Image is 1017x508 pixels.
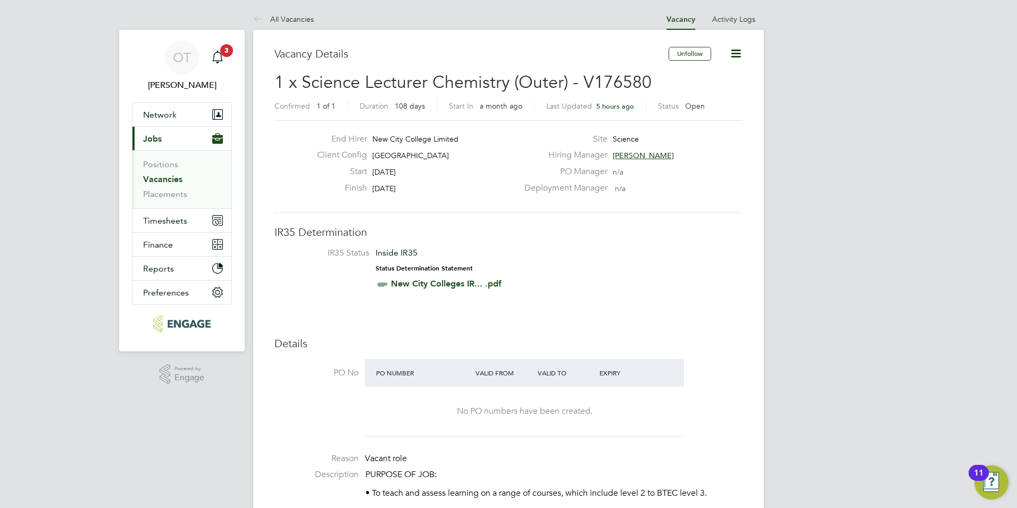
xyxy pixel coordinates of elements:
label: Client Config [309,150,367,161]
button: Unfollow [669,47,711,61]
a: New City Colleges IR... .pdf [391,278,502,289]
a: Placements [143,189,187,199]
a: Powered byEngage [160,364,205,384]
div: Jobs [132,150,231,208]
label: Last Updated [546,101,592,111]
label: Duration [360,101,388,111]
a: All Vacancies [253,14,314,24]
span: a month ago [480,101,522,111]
span: 1 of 1 [316,101,336,111]
span: Jobs [143,134,162,144]
span: Engage [174,373,204,382]
span: Inside IR35 [376,248,418,258]
label: Site [518,134,607,145]
a: Vacancies [143,174,182,184]
strong: Status Determination Statement [376,265,473,272]
label: Start [309,166,367,177]
p: PURPOSE OF JOB: [365,469,743,480]
span: 3 [220,44,233,57]
div: No PO numbers have been created. [376,406,673,417]
button: Timesheets [132,209,231,232]
span: [DATE] [372,167,396,177]
div: Expiry [597,363,659,382]
span: [PERSON_NAME] [613,151,674,160]
span: Network [143,110,177,120]
a: Vacancy [666,15,695,24]
button: Network [132,103,231,126]
label: Start In [449,101,473,111]
span: Open [685,101,705,111]
span: 1 x Science Lecturer Chemistry (Outer) - V176580 [274,72,652,93]
a: OT[PERSON_NAME] [132,40,232,92]
div: PO Number [373,363,473,382]
span: Preferences [143,288,189,298]
a: Positions [143,159,178,169]
label: Status [658,101,679,111]
span: New City College Limited [372,134,459,144]
h3: Details [274,337,743,350]
label: End Hirer [309,134,367,145]
button: Finance [132,233,231,256]
h3: IR35 Determination [274,225,743,239]
h3: Vacancy Details [274,47,669,61]
label: PO No [274,367,359,379]
label: IR35 Status [285,248,369,259]
span: [DATE] [372,184,396,193]
label: PO Manager [518,166,607,177]
span: Powered by [174,364,204,373]
span: [GEOGRAPHIC_DATA] [372,151,449,160]
nav: Main navigation [119,30,245,351]
button: Reports [132,257,231,280]
button: Open Resource Center, 11 new notifications [974,465,1008,499]
a: 3 [207,40,228,75]
span: Reports [143,264,174,274]
div: 11 [974,473,983,487]
span: Science [613,134,639,144]
button: Preferences [132,281,231,304]
label: Reason [274,453,359,464]
span: 108 days [395,101,425,111]
label: Confirmed [274,101,310,111]
div: Valid From [473,363,535,382]
a: Go to home page [132,315,232,332]
a: Activity Logs [712,14,755,24]
label: Deployment Manager [518,183,607,194]
span: Vacant role [365,453,407,464]
span: Timesheets [143,216,187,226]
span: n/a [613,167,623,177]
span: Olivia Triassi [132,79,232,92]
label: Hiring Manager [518,150,607,161]
img: huntereducation-logo-retina.png [153,315,210,332]
div: Valid To [535,363,597,382]
label: Description [274,469,359,480]
label: Finish [309,183,367,194]
span: n/a [615,184,626,193]
span: OT [173,51,191,64]
button: Jobs [132,127,231,150]
p: • To teach and assess learning on a range of courses, which include level 2 to BTEC level 3. [365,488,743,499]
span: 5 hours ago [596,102,634,111]
span: Finance [143,240,173,250]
